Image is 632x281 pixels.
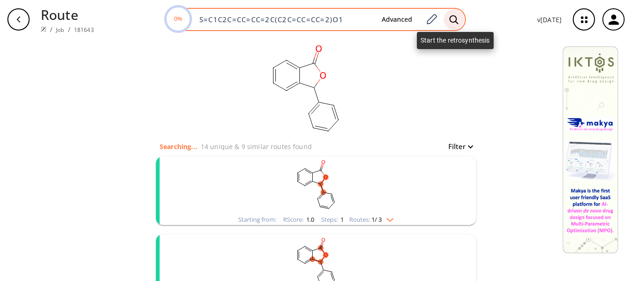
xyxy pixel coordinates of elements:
svg: O=C1OC(C2=CC=CC=C2)C3=C1C=CC=C3 [213,39,398,141]
a: 181643 [74,26,94,34]
p: Searching... [160,142,197,151]
div: Start the retrosynthesis [417,32,494,49]
p: 14 unique & 9 similar routes found [201,142,312,151]
div: RScore : [283,217,314,223]
input: Enter SMILES [194,15,374,24]
svg: O=C1OC(c2ccccc2)c2ccccc21 [196,156,436,214]
p: v [DATE] [537,15,562,25]
div: Routes: [349,217,394,223]
p: Route [41,5,94,25]
button: Advanced [374,11,420,28]
img: Down [382,214,394,222]
text: 0% [174,14,182,23]
button: Filter [443,143,472,150]
span: 1 [339,215,344,224]
div: Steps : [321,217,344,223]
li: / [50,25,52,34]
span: 1.0 [305,215,314,224]
img: Banner [563,46,618,253]
div: Starting from: [238,217,276,223]
li: / [68,25,70,34]
img: Spaya logo [41,26,46,32]
a: Job [56,26,64,34]
span: 1 / 3 [372,217,382,223]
